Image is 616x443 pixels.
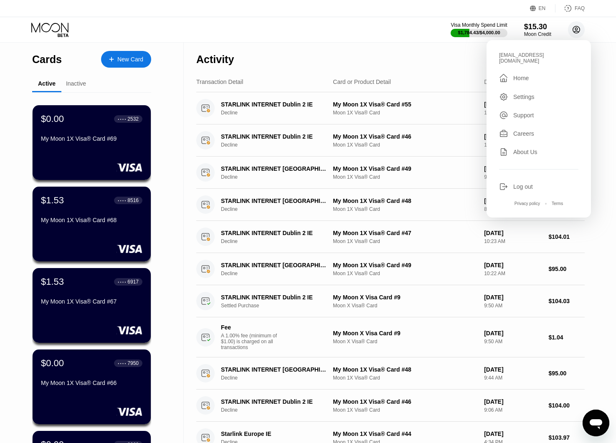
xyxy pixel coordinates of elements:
div: $95.00 [549,266,585,272]
div: [DATE] [484,165,542,172]
div: My Moon 1X Visa® Card #69 [41,135,142,142]
div: $103.97 [549,434,585,441]
div: [DATE] [484,230,542,236]
div: Terms [552,201,563,206]
div: Decline [221,407,338,413]
div: FeeA 1.00% fee (minimum of $1.00) is charged on all transactionsMy Moon X Visa Card #9Moon X Visa... [196,317,585,357]
div: Moon 1X Visa® Card [333,206,477,212]
div: $1.53● ● ● ●6917My Moon 1X Visa® Card #67 [33,268,151,343]
div: New Card [117,56,143,63]
div: $104.00 [549,402,585,409]
div: Support [513,112,534,119]
div: 9:00 AM [484,174,542,180]
div: 2532 [127,116,139,122]
div: $104.03 [549,298,585,304]
div: Activity [196,53,234,66]
div: $95.00 [549,370,585,377]
div: Moon 1X Visa® Card [333,238,477,244]
div: Starlink Europe IE [221,430,330,437]
div: 9:06 AM [484,407,542,413]
div:  [499,73,508,83]
div: STARLINK INTERNET Dublin 2 IEDeclineMy Moon 1X Visa® Card #55Moon 1X Visa® Card[DATE]10:43 AM$103.91 [196,92,585,124]
div: $0.00 [41,358,64,369]
div: My Moon 1X Visa® Card #46 [333,133,477,140]
div: Decline [221,110,338,116]
div: Log out [513,183,533,190]
div: [EMAIL_ADDRESS][DOMAIN_NAME] [499,52,578,64]
div: STARLINK INTERNET Dublin 2 IEDeclineMy Moon 1X Visa® Card #46Moon 1X Visa® Card[DATE]10:07 AM$103.91 [196,124,585,157]
div: Visa Monthly Spend Limit$1,784.43/$4,000.00 [451,22,507,37]
div: $1,784.43 / $4,000.00 [458,30,500,35]
div: Home [499,73,578,83]
div: My Moon 1X Visa® Card #49 [333,262,477,268]
div: STARLINK INTERNET Dublin 2 IE [221,230,330,236]
div: STARLINK INTERNET [GEOGRAPHIC_DATA] IEDeclineMy Moon 1X Visa® Card #49Moon 1X Visa® Card[DATE]10:... [196,253,585,285]
div: Careers [513,130,534,137]
div: My Moon 1X Visa® Card #67 [41,298,142,305]
div: Active [38,80,56,87]
div: FAQ [575,5,585,11]
div: STARLINK INTERNET Dublin 2 IEDeclineMy Moon 1X Visa® Card #46Moon 1X Visa® Card[DATE]9:06 AM$104.00 [196,390,585,422]
div: My Moon 1X Visa® Card #49 [333,165,477,172]
div: [DATE] [484,398,542,405]
div: Settled Purchase [221,303,338,309]
div: ● ● ● ● [118,281,126,283]
div: My Moon 1X Visa® Card #55 [333,101,477,108]
div: 10:43 AM [484,110,542,116]
div: ● ● ● ● [118,362,126,365]
div: Moon 1X Visa® Card [333,407,477,413]
div: [DATE] [484,330,542,337]
div: 9:50 AM [484,339,542,344]
div: A 1.00% fee (minimum of $1.00) is charged on all transactions [221,333,284,350]
iframe: Button to launch messaging window, conversation in progress [583,410,609,436]
div: Settings [513,94,535,100]
div: [DATE] [484,197,542,204]
div: $104.01 [549,233,585,240]
div: $1.53 [41,195,64,206]
div: Date & Time [484,78,516,85]
div: STARLINK INTERNET [GEOGRAPHIC_DATA] IE [221,197,330,204]
div: STARLINK INTERNET Dublin 2 IE [221,101,330,108]
div: $0.00● ● ● ●2532My Moon 1X Visa® Card #69 [33,105,151,180]
div: Decline [221,238,338,244]
div: Moon 1X Visa® Card [333,142,477,148]
div: Transaction Detail [196,78,243,85]
div: Careers [499,129,578,138]
div: Inactive [66,80,86,87]
div: Support [499,111,578,120]
div: $0.00 [41,114,64,124]
div: 9:50 AM [484,303,542,309]
div: [DATE] [484,366,542,373]
div: $1.53● ● ● ●8516My Moon 1X Visa® Card #68 [33,187,151,261]
div: My Moon 1X Visa® Card #44 [333,430,477,437]
div: [DATE] [484,101,542,108]
div: STARLINK INTERNET [GEOGRAPHIC_DATA] IE [221,366,330,373]
div: Fee [221,324,279,331]
div: About Us [513,149,537,155]
div: 9:44 AM [484,375,542,381]
div: Moon X Visa® Card [333,303,477,309]
div: 10:22 AM [484,271,542,276]
div: 10:23 AM [484,238,542,244]
div: Decline [221,206,338,212]
div: 6917 [127,279,139,285]
div: STARLINK INTERNET [GEOGRAPHIC_DATA] IEDeclineMy Moon 1X Visa® Card #48Moon 1X Visa® Card[DATE]8:5... [196,189,585,221]
div: $15.30 [524,23,551,31]
div: [DATE] [484,430,542,437]
div: $15.30Moon Credit [524,23,551,37]
div: [DATE] [484,294,542,301]
div: Privacy policy [515,201,540,206]
div: EN [530,4,555,13]
div: STARLINK INTERNET Dublin 2 IE [221,294,330,301]
div: FAQ [555,4,585,13]
div: 8:59 AM [484,206,542,212]
div: My Moon X Visa Card #9 [333,330,477,337]
div: Cards [32,53,62,66]
div: About Us [499,147,578,157]
div: Moon Credit [524,31,551,37]
div: Home [513,75,529,81]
